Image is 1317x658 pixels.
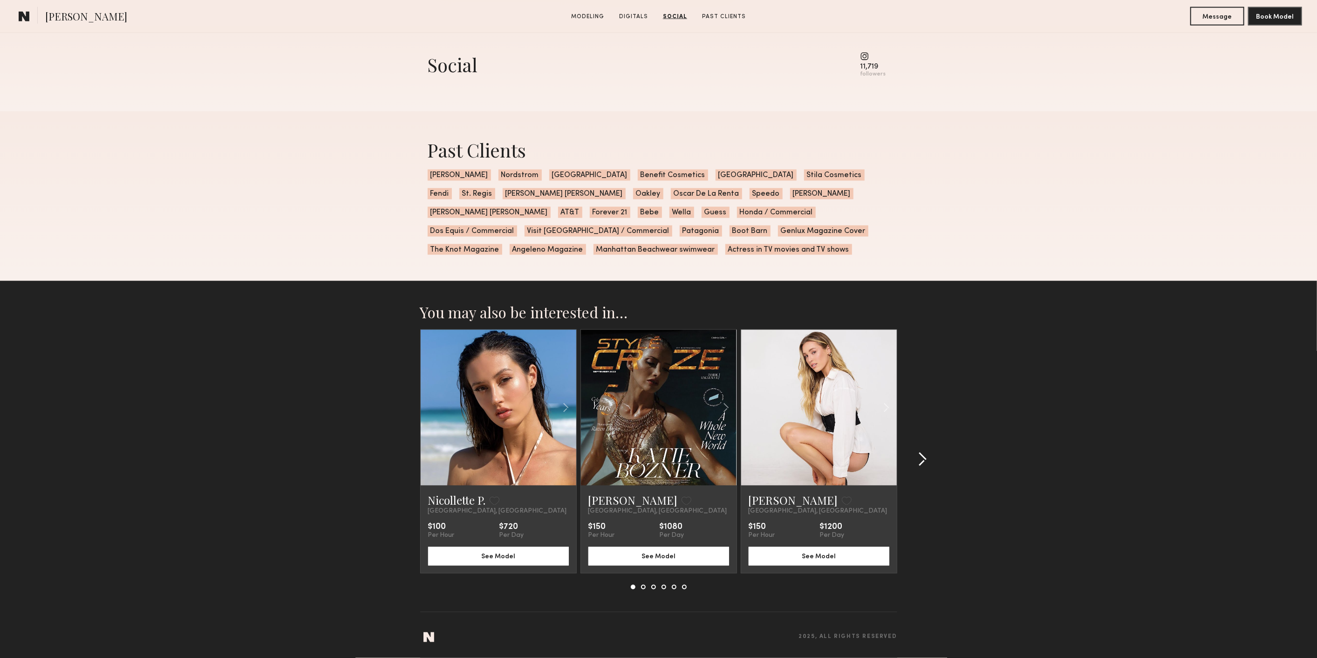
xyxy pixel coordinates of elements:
span: Boot Barn [730,226,771,237]
a: See Model [428,552,569,560]
a: [PERSON_NAME] [588,493,678,508]
span: Wella [669,207,694,218]
button: See Model [588,547,729,566]
span: [GEOGRAPHIC_DATA], [GEOGRAPHIC_DATA] [588,508,727,515]
div: Per Day [820,532,845,540]
a: Social [659,13,691,21]
a: See Model [588,552,729,560]
span: [GEOGRAPHIC_DATA] [716,170,797,181]
div: 11,719 [860,63,886,70]
span: 2025, all rights reserved [799,634,897,640]
span: Dos Equis / Commercial [428,226,517,237]
span: [PERSON_NAME] [45,9,127,26]
div: $720 [499,523,524,532]
button: See Model [428,547,569,566]
a: Modeling [567,13,608,21]
div: Per Hour [588,532,615,540]
button: Message [1190,7,1244,26]
a: Book Model [1248,12,1302,20]
span: Speedo [750,188,783,199]
span: [GEOGRAPHIC_DATA] [549,170,630,181]
span: [PERSON_NAME] [790,188,853,199]
div: $1200 [820,523,845,532]
span: AT&T [558,207,582,218]
h2: You may also be interested in… [420,303,897,322]
span: Forever 21 [590,207,630,218]
span: Genlux Magazine Cover [778,226,868,237]
a: See Model [749,552,889,560]
div: $1080 [660,523,684,532]
span: The Knot Magazine [428,244,502,255]
div: followers [860,71,886,78]
span: Guess [702,207,730,218]
div: $150 [749,523,775,532]
span: Patagonia [680,226,722,237]
span: [PERSON_NAME] [PERSON_NAME] [503,188,626,199]
a: Past Clients [698,13,750,21]
button: See Model [749,547,889,566]
span: Bebe [638,207,662,218]
span: [GEOGRAPHIC_DATA], [GEOGRAPHIC_DATA] [428,508,567,515]
span: Nordstrom [498,170,542,181]
a: Digitals [615,13,652,21]
div: Per Hour [428,532,455,540]
span: Fendi [428,188,452,199]
button: Book Model [1248,7,1302,26]
a: [PERSON_NAME] [749,493,838,508]
span: [PERSON_NAME] [PERSON_NAME] [428,207,551,218]
div: Past Clients [428,137,890,162]
span: [PERSON_NAME] [428,170,491,181]
span: Manhattan Beachwear swimwear [594,244,718,255]
span: Benefit Cosmetics [638,170,708,181]
span: Visit [GEOGRAPHIC_DATA] / Commercial [525,226,672,237]
span: Oakley [633,188,663,199]
div: Per Hour [749,532,775,540]
div: Per Day [660,532,684,540]
div: Social [428,52,478,77]
span: Stila Cosmetics [804,170,865,181]
div: $150 [588,523,615,532]
div: Per Day [499,532,524,540]
span: Angeleno Magazine [510,244,586,255]
span: St. Regis [459,188,495,199]
span: Actress in TV movies and TV shows [725,244,852,255]
div: $100 [428,523,455,532]
span: Oscar De La Renta [671,188,742,199]
span: [GEOGRAPHIC_DATA], [GEOGRAPHIC_DATA] [749,508,887,515]
span: Honda / Commercial [737,207,816,218]
a: Nicollette P. [428,493,486,508]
